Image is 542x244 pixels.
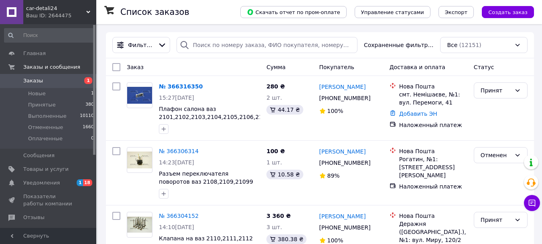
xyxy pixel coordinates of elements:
a: № 366306314 [159,148,199,154]
span: Управление статусами [361,9,424,15]
span: 14:23[DATE] [159,159,194,166]
input: Поиск по номеру заказа, ФИО покупателя, номеру телефона, Email, номеру накладной [177,37,357,53]
div: Принят [481,215,511,224]
a: № 366304152 [159,213,199,219]
span: Статус [474,64,494,70]
div: Нова Пошта [399,147,467,155]
a: Создать заказ [474,8,534,15]
span: Оплаченные [28,135,63,142]
h1: Список заказов [120,7,189,17]
span: [PHONE_NUMBER] [319,95,371,101]
a: Добавить ЭН [399,111,437,117]
div: Нова Пошта [399,82,467,90]
span: [PHONE_NUMBER] [319,224,371,231]
span: Скачать отчет по пром-оплате [247,8,340,16]
span: Выполненные [28,113,67,120]
button: Скачать отчет по пром-оплате [240,6,347,18]
span: 1660 [83,124,94,131]
span: Сохраненные фильтры: [364,41,434,49]
a: Плафон салона ваз 2101,2102,2103,2104,2105,2106,2107 [159,106,270,120]
div: Принят [481,86,511,95]
button: Чат с покупателем [524,195,540,211]
a: [PERSON_NAME] [319,83,366,91]
button: Управление статусами [355,6,430,18]
span: Отзывы [23,214,45,221]
span: Заказ [127,64,144,70]
a: Фото товару [127,147,152,173]
span: 3 360 ₴ [266,213,291,219]
span: 89% [327,172,340,179]
span: Доставка и оплата [390,64,445,70]
span: 14:10[DATE] [159,224,194,230]
a: [PERSON_NAME] [319,148,366,156]
div: 380.38 ₴ [266,234,307,244]
span: 3 шт. [266,224,282,230]
div: Наложенный платеж [399,121,467,129]
div: 10.58 ₴ [266,170,303,179]
span: 15:27[DATE] [159,94,194,101]
div: Отменен [481,151,511,160]
span: Новые [28,90,46,97]
span: 10110 [80,113,94,120]
a: Фото товару [127,82,152,108]
span: Показатели работы компании [23,193,74,207]
span: 100% [327,237,343,244]
img: Фото товару [127,87,152,104]
div: 44.17 ₴ [266,105,303,115]
a: Фото товару [127,212,152,238]
span: Все [447,41,457,49]
span: Экспорт [445,9,467,15]
a: [PERSON_NAME] [319,212,366,220]
button: Экспорт [438,6,474,18]
span: car-detali24 [26,5,86,12]
input: Поиск [4,28,95,43]
span: Заказы и сообщения [23,64,80,71]
span: 0 [91,135,94,142]
span: 1 шт. [266,159,282,166]
span: Создать заказ [488,9,528,15]
span: 1 [77,179,83,186]
div: Рогатин, №1: [STREET_ADDRESS][PERSON_NAME] [399,155,467,179]
span: (12151) [459,42,481,48]
img: Фото товару [127,217,152,233]
span: 100% [327,108,343,114]
span: 18 [83,179,92,186]
button: Создать заказ [482,6,534,18]
span: 280 ₴ [266,83,285,90]
a: № 366316350 [159,83,203,90]
span: Уведомления [23,179,60,187]
span: Сообщения [23,152,55,159]
div: Нова Пошта [399,212,467,220]
img: Фото товару [127,152,152,168]
div: Наложенный платеж [399,182,467,191]
span: 2 шт. [266,94,282,101]
span: 1 [91,90,94,97]
div: Деражня ([GEOGRAPHIC_DATA].), №1: вул. Миру, 120/2 [399,220,467,244]
div: Ваш ID: 2644475 [26,12,96,19]
a: Разъем переключателя поворотов ваз 2108,2109,21099 ваз 2110,2111,2112 ваз 2113,2114,2115 ваз 2170... [159,170,253,209]
span: Главная [23,50,46,57]
span: Фильтры [128,41,154,49]
span: 100 ₴ [266,148,285,154]
span: Товары и услуги [23,166,69,173]
div: смт. Немішаєве, №1: вул. Перемоги, 41 [399,90,467,107]
span: 1 [84,77,92,84]
span: Покупатель [319,64,355,70]
span: 380 [85,101,94,109]
span: Принятые [28,101,56,109]
span: Сумма [266,64,286,70]
span: [PHONE_NUMBER] [319,160,371,166]
span: Отмененные [28,124,63,131]
span: Заказы [23,77,43,84]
